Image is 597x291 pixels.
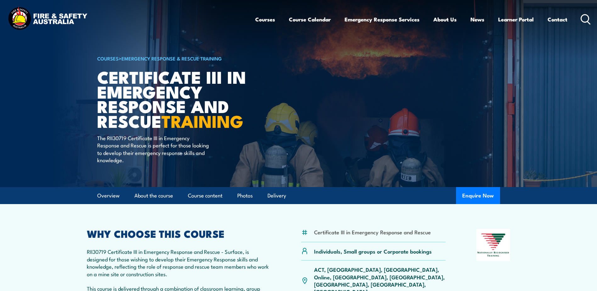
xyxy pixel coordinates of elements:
a: Course content [188,187,222,204]
a: COURSES [97,55,119,62]
a: Emergency Response Services [345,11,420,28]
a: Delivery [268,187,286,204]
a: Course Calendar [289,11,331,28]
p: The RII30719 Certificate III in Emergency Response and Rescue is perfect for those looking to dev... [97,134,212,164]
img: Nationally Recognised Training logo. [476,229,510,261]
a: Contact [548,11,567,28]
h6: > [97,54,253,62]
p: Individuals, Small groups or Corporate bookings [314,248,432,255]
a: Courses [255,11,275,28]
a: News [470,11,484,28]
a: About the course [134,187,173,204]
a: Emergency Response & Rescue Training [121,55,222,62]
a: About Us [433,11,457,28]
h1: Certificate III in Emergency Response and Rescue [97,69,253,128]
li: Certificate III in Emergency Response and Rescue [314,228,431,236]
a: Photos [237,187,253,204]
a: Overview [97,187,120,204]
strong: TRAINING [161,107,243,134]
a: Learner Portal [498,11,534,28]
button: Enquire Now [456,187,500,204]
h2: WHY CHOOSE THIS COURSE [87,229,271,238]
